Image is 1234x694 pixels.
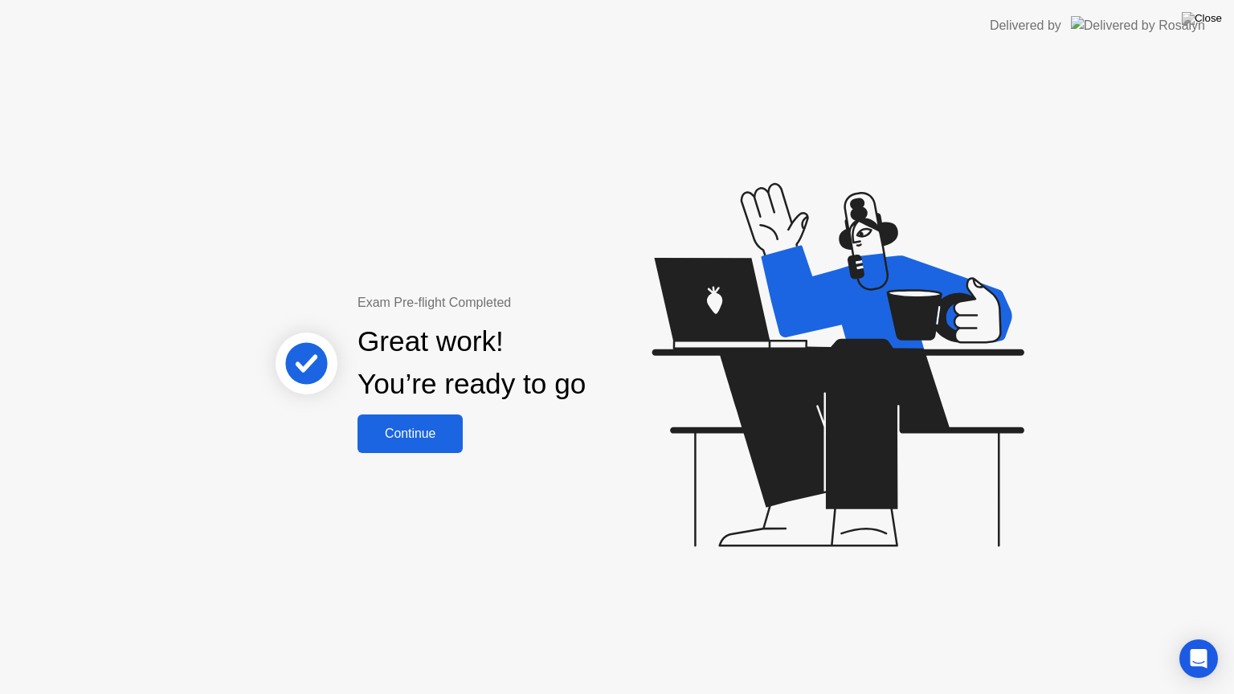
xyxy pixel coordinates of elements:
[358,320,586,406] div: Great work! You’re ready to go
[1179,639,1218,678] div: Open Intercom Messenger
[358,414,463,453] button: Continue
[362,427,458,441] div: Continue
[1182,12,1222,25] img: Close
[358,293,689,312] div: Exam Pre-flight Completed
[1071,16,1205,35] img: Delivered by Rosalyn
[990,16,1061,35] div: Delivered by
